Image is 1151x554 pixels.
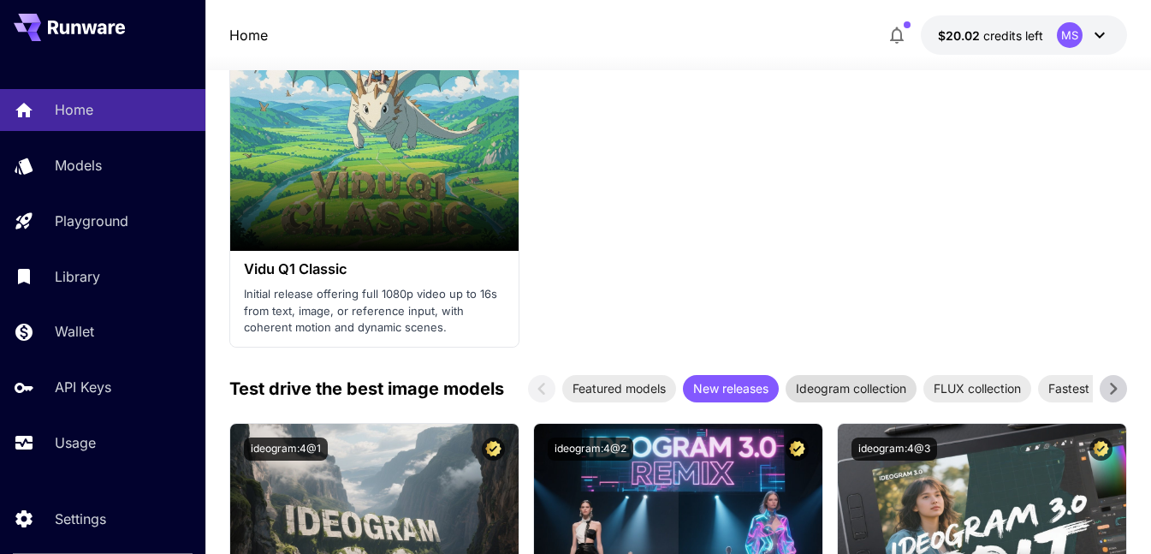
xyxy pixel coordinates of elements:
[229,25,268,45] a: Home
[55,321,94,342] p: Wallet
[983,28,1043,43] span: credits left
[1038,375,1143,402] div: Fastest models
[229,25,268,45] nav: breadcrumb
[548,438,633,461] button: ideogram:4@2
[1057,22,1083,48] div: MS
[55,509,106,529] p: Settings
[923,379,1031,397] span: FLUX collection
[55,377,111,397] p: API Keys
[1038,379,1143,397] span: Fastest models
[851,438,937,461] button: ideogram:4@3
[230,32,519,251] img: alt
[55,155,102,176] p: Models
[55,266,100,287] p: Library
[482,438,505,461] button: Certified Model – Vetted for best performance and includes a commercial license.
[55,211,128,231] p: Playground
[244,261,505,277] h3: Vidu Q1 Classic
[244,286,505,337] p: Initial release offering full 1080p video up to 16s from text, image, or reference input, with co...
[244,438,328,461] button: ideogram:4@1
[786,375,917,402] div: Ideogram collection
[683,379,779,397] span: New releases
[938,28,983,43] span: $20.02
[786,379,917,397] span: Ideogram collection
[786,438,809,461] button: Certified Model – Vetted for best performance and includes a commercial license.
[55,99,93,120] p: Home
[938,27,1043,45] div: $20.0164
[562,375,676,402] div: Featured models
[921,15,1127,55] button: $20.0164MS
[1089,438,1112,461] button: Certified Model – Vetted for best performance and includes a commercial license.
[562,379,676,397] span: Featured models
[923,375,1031,402] div: FLUX collection
[229,376,504,402] p: Test drive the best image models
[683,375,779,402] div: New releases
[55,432,96,453] p: Usage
